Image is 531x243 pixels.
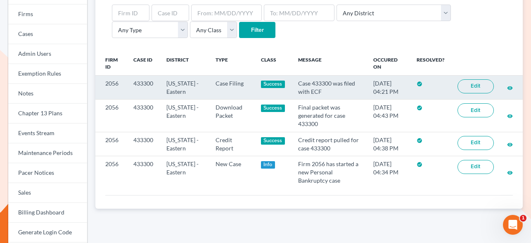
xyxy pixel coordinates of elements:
[8,183,87,203] a: Sales
[367,52,410,76] th: Occured On
[209,156,254,188] td: New Case
[417,162,422,167] i: check_circle
[95,100,127,132] td: 2056
[507,142,513,148] i: visibility
[8,124,87,143] a: Events Stream
[292,156,367,188] td: Firm 2056 has started a new Personal Bankruptcy case
[507,112,513,119] a: visibility
[160,52,209,76] th: District
[417,81,422,87] i: check_circle
[8,203,87,223] a: Billing Dashboard
[507,85,513,91] i: visibility
[152,5,189,21] input: Case ID
[127,100,160,132] td: 433300
[160,100,209,132] td: [US_STATE] - Eastern
[160,76,209,100] td: [US_STATE] - Eastern
[367,156,410,188] td: [DATE] 04:34 PM
[8,143,87,163] a: Maintenance Periods
[261,105,285,112] div: Success
[254,52,292,76] th: Class
[127,52,160,76] th: Case ID
[261,161,275,169] div: Info
[127,76,160,100] td: 433300
[261,137,285,145] div: Success
[458,160,494,174] a: Edit
[507,170,513,176] i: visibility
[160,156,209,188] td: [US_STATE] - Eastern
[95,156,127,188] td: 2056
[261,81,285,88] div: Success
[8,44,87,64] a: Admin Users
[239,22,275,38] input: Filter
[264,5,334,21] input: To: MM/DD/YYYY
[95,132,127,156] td: 2056
[209,76,254,100] td: Case Filing
[458,79,494,93] a: Edit
[367,100,410,132] td: [DATE] 04:43 PM
[410,52,451,76] th: Resolved?
[292,100,367,132] td: Final packet was generated for case 433300
[292,76,367,100] td: Case 433300 was filed with ECF
[8,163,87,183] a: Pacer Notices
[367,132,410,156] td: [DATE] 04:38 PM
[8,5,87,24] a: Firms
[8,64,87,84] a: Exemption Rules
[458,103,494,117] a: Edit
[507,84,513,91] a: visibility
[112,5,149,21] input: Firm ID
[417,105,422,111] i: check_circle
[127,156,160,188] td: 433300
[503,215,523,235] iframe: Intercom live chat
[507,141,513,148] a: visibility
[209,52,254,76] th: Type
[95,52,127,76] th: Firm ID
[8,24,87,44] a: Cases
[507,169,513,176] a: visibility
[209,100,254,132] td: Download Packet
[292,52,367,76] th: Message
[367,76,410,100] td: [DATE] 04:21 PM
[8,84,87,104] a: Notes
[127,132,160,156] td: 433300
[209,132,254,156] td: Credit Report
[507,113,513,119] i: visibility
[191,5,262,21] input: From: MM/DD/YYYY
[8,104,87,124] a: Chapter 13 Plans
[417,138,422,143] i: check_circle
[95,76,127,100] td: 2056
[458,136,494,150] a: Edit
[292,132,367,156] td: Credit report pulled for case 433300
[160,132,209,156] td: [US_STATE] - Eastern
[520,215,526,222] span: 1
[8,223,87,243] a: Generate Login Code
